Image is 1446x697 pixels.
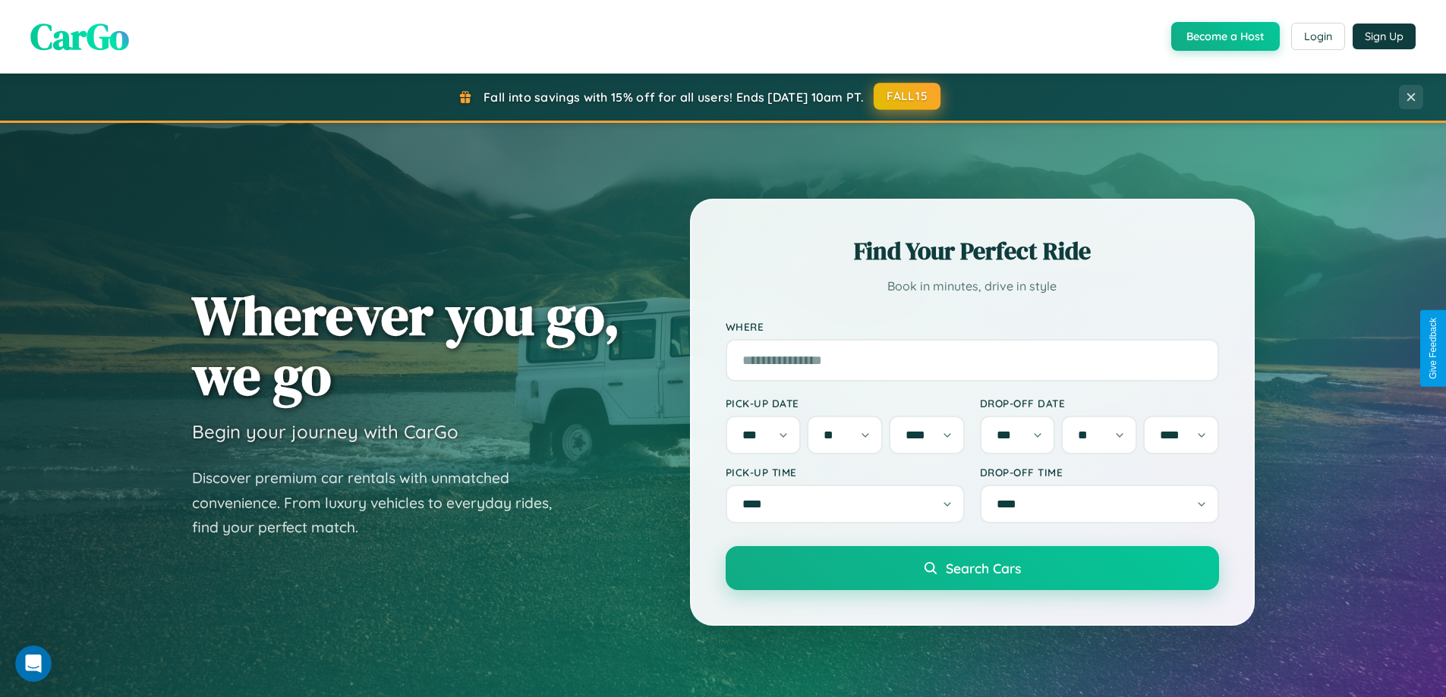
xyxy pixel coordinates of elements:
h2: Find Your Perfect Ride [726,234,1219,268]
button: Login [1291,23,1345,50]
span: Fall into savings with 15% off for all users! Ends [DATE] 10am PT. [484,89,864,105]
button: Search Cars [726,546,1219,590]
iframe: Intercom live chat [15,645,52,682]
p: Book in minutes, drive in style [726,275,1219,297]
p: Discover premium car rentals with unmatched convenience. From luxury vehicles to everyday rides, ... [192,466,572,540]
button: Sign Up [1353,24,1416,49]
label: Pick-up Date [726,397,965,410]
h3: Begin your journey with CarGo [192,420,458,443]
span: Search Cars [946,560,1021,576]
label: Where [726,320,1219,333]
label: Drop-off Date [980,397,1219,410]
h1: Wherever you go, we go [192,285,620,405]
span: CarGo [30,11,129,61]
label: Pick-up Time [726,466,965,479]
label: Drop-off Time [980,466,1219,479]
div: Give Feedback [1428,318,1438,379]
button: Become a Host [1171,22,1280,51]
button: FALL15 [874,83,940,110]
